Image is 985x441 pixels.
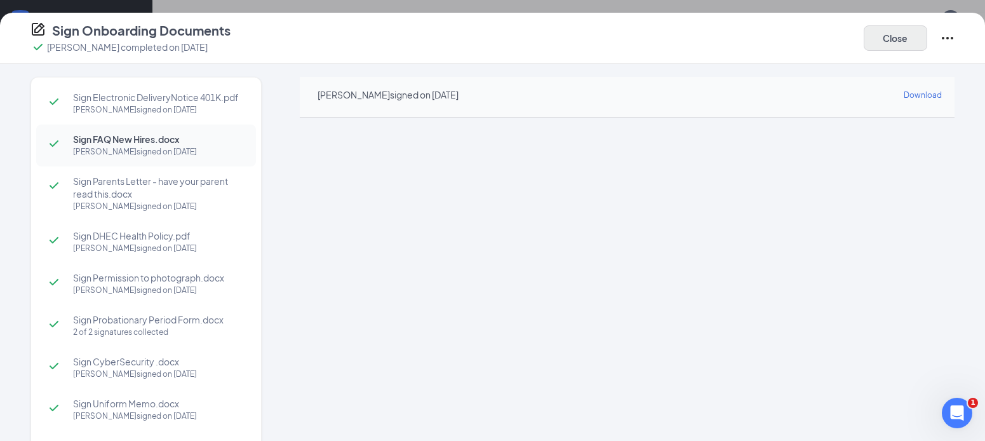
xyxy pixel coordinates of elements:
span: Sign DHEC Health Policy.pdf [73,229,243,242]
div: [PERSON_NAME] signed on [DATE] [73,200,243,213]
iframe: Intercom live chat [942,398,972,428]
span: Sign Parents Letter - have your parent read this.docx [73,175,243,200]
span: Sign Uniform Memo.docx [73,397,243,410]
svg: Ellipses [940,31,955,46]
div: [PERSON_NAME] signed on [DATE] [73,410,243,423]
svg: Checkmark [30,39,46,55]
div: 2 of 2 signatures collected [73,326,243,339]
a: Download [904,87,942,102]
span: Sign Probationary Period Form.docx [73,313,243,326]
svg: Checkmark [46,400,62,416]
svg: Checkmark [46,136,62,151]
svg: Checkmark [46,316,62,332]
div: [PERSON_NAME] signed on [DATE] [73,368,243,381]
span: Sign CyberSecurity .docx [73,355,243,368]
iframe: Sign FAQ New Hires.docx [300,118,955,422]
div: [PERSON_NAME] signed on [DATE] [73,146,243,158]
svg: Checkmark [46,94,62,109]
span: 1 [968,398,978,408]
div: [PERSON_NAME] signed on [DATE] [73,242,243,255]
span: Download [904,90,942,100]
div: [PERSON_NAME] signed on [DATE] [73,284,243,297]
span: Sign FAQ New Hires.docx [73,133,243,146]
button: Close [864,25,927,51]
svg: Checkmark [46,275,62,290]
p: [PERSON_NAME] completed on [DATE] [47,41,208,53]
svg: Checkmark [46,358,62,374]
svg: Checkmark [46,178,62,193]
svg: Checkmark [46,233,62,248]
div: [PERSON_NAME] signed on [DATE] [73,104,243,116]
svg: CompanyDocumentIcon [30,22,46,37]
div: [PERSON_NAME] signed on [DATE] [318,88,459,101]
h4: Sign Onboarding Documents [52,22,231,39]
span: Sign Permission to photograph.docx [73,271,243,284]
span: Sign Electronic DeliveryNotice 401K.pdf [73,91,243,104]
